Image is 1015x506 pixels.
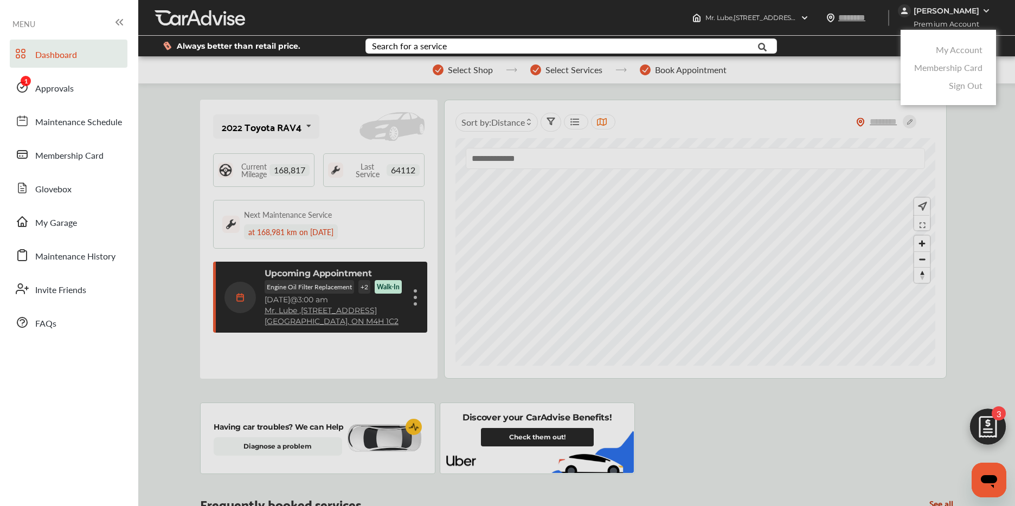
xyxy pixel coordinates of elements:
a: Sign Out [949,79,982,92]
span: 3 [992,406,1006,420]
a: Maintenance History [10,241,127,269]
a: My Garage [10,207,127,236]
span: Always better than retail price. [177,42,300,50]
a: FAQs [10,308,127,336]
a: Invite Friends [10,275,127,303]
span: Glovebox [35,183,72,197]
span: MENU [12,20,35,28]
span: Invite Friends [35,283,86,297]
a: Membership Card [914,61,982,74]
a: Dashboard [10,40,127,68]
span: Maintenance Schedule [35,115,122,129]
span: Maintenance History [35,250,115,264]
a: My Account [936,43,982,56]
span: Approvals [35,82,74,96]
span: FAQs [35,317,56,331]
a: Glovebox [10,174,127,202]
a: Approvals [10,73,127,101]
span: My Garage [35,216,77,230]
a: Maintenance Schedule [10,107,127,135]
span: Membership Card [35,149,104,163]
img: dollor_label_vector.a70140d1.svg [163,41,171,50]
img: edit-cartIcon.11d11f9a.svg [962,404,1014,456]
span: Dashboard [35,48,77,62]
iframe: Button to launch messaging window [972,463,1006,497]
a: Membership Card [10,140,127,168]
div: Search for a service [372,42,447,50]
